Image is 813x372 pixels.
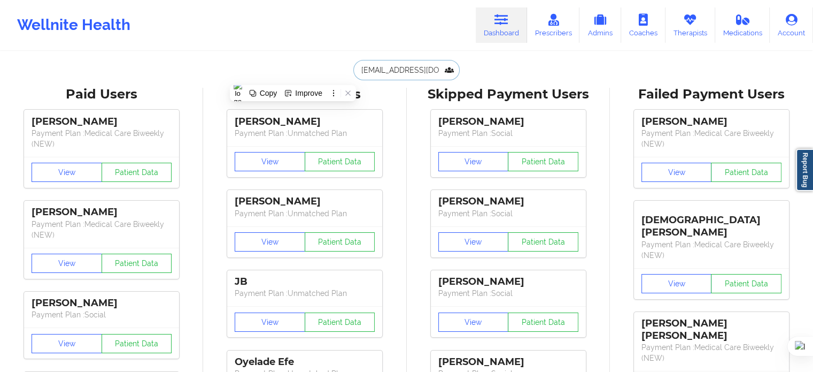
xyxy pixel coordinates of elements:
button: View [32,254,102,273]
div: [DEMOGRAPHIC_DATA][PERSON_NAME] [641,206,781,239]
div: [PERSON_NAME] [32,297,172,309]
p: Payment Plan : Medical Care Biweekly (NEW) [32,128,172,149]
button: Patient Data [508,152,578,171]
p: Payment Plan : Unmatched Plan [235,128,375,139]
div: [PERSON_NAME] [32,206,172,218]
a: Coaches [621,7,665,43]
button: Patient Data [102,254,172,273]
button: Patient Data [508,232,578,252]
div: Oyelade Efe [235,356,375,368]
button: Patient Data [508,313,578,332]
a: Medications [715,7,770,43]
p: Payment Plan : Medical Care Biweekly (NEW) [32,219,172,240]
div: [PERSON_NAME] [235,116,375,128]
a: Report Bug [796,149,813,191]
button: Patient Data [102,334,172,353]
button: View [641,274,712,293]
div: Unverified Users [211,86,399,103]
button: Patient Data [305,313,375,332]
a: Admins [579,7,621,43]
p: Payment Plan : Social [438,128,578,139]
p: Payment Plan : Social [32,309,172,320]
div: [PERSON_NAME] [PERSON_NAME] [641,317,781,342]
p: Payment Plan : Unmatched Plan [235,288,375,299]
a: Prescribers [527,7,580,43]
button: View [641,163,712,182]
button: View [32,163,102,182]
div: Failed Payment Users [617,86,806,103]
div: [PERSON_NAME] [641,116,781,128]
div: JB [235,276,375,288]
button: Patient Data [102,163,172,182]
div: [PERSON_NAME] [438,116,578,128]
button: Patient Data [305,232,375,252]
button: Patient Data [711,163,781,182]
p: Payment Plan : Unmatched Plan [235,208,375,219]
div: [PERSON_NAME] [438,276,578,288]
button: View [235,152,305,171]
a: Account [770,7,813,43]
button: Patient Data [711,274,781,293]
div: [PERSON_NAME] [438,195,578,208]
button: View [235,232,305,252]
p: Payment Plan : Medical Care Biweekly (NEW) [641,239,781,261]
a: Dashboard [476,7,527,43]
p: Payment Plan : Social [438,288,578,299]
button: View [438,313,509,332]
button: View [235,313,305,332]
button: View [438,232,509,252]
button: View [438,152,509,171]
div: [PERSON_NAME] [32,116,172,128]
a: Therapists [665,7,715,43]
div: [PERSON_NAME] [438,356,578,368]
button: View [32,334,102,353]
div: Skipped Payment Users [414,86,602,103]
button: Patient Data [305,152,375,171]
p: Payment Plan : Social [438,208,578,219]
div: [PERSON_NAME] [235,195,375,208]
p: Payment Plan : Medical Care Biweekly (NEW) [641,128,781,149]
p: Payment Plan : Medical Care Biweekly (NEW) [641,342,781,363]
div: Paid Users [7,86,196,103]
